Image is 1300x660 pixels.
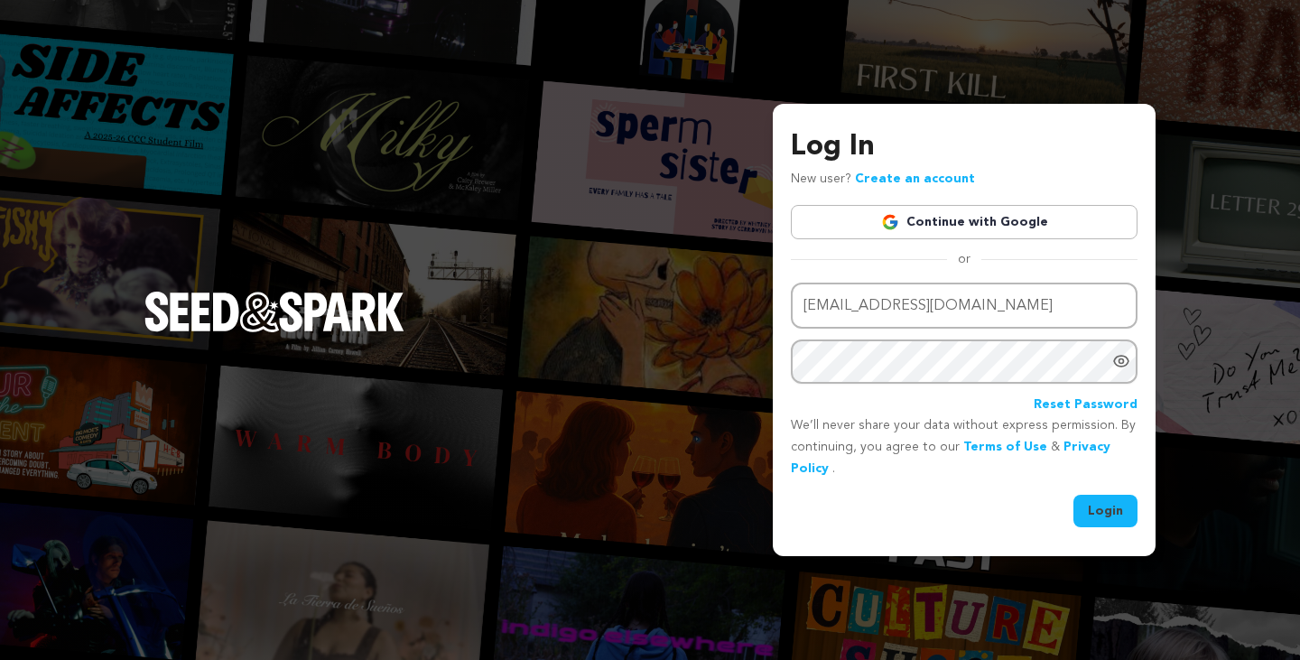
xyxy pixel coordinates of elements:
[791,205,1137,239] a: Continue with Google
[963,441,1047,453] a: Terms of Use
[791,283,1137,329] input: Email address
[144,292,404,367] a: Seed&Spark Homepage
[144,292,404,331] img: Seed&Spark Logo
[791,441,1110,475] a: Privacy Policy
[791,415,1137,479] p: We’ll never share your data without express permission. By continuing, you agree to our & .
[1073,495,1137,527] button: Login
[855,172,975,185] a: Create an account
[881,213,899,231] img: Google logo
[1034,395,1137,416] a: Reset Password
[791,169,975,191] p: New user?
[1112,352,1130,370] a: Show password as plain text. Warning: this will display your password on the screen.
[791,125,1137,169] h3: Log In
[947,250,981,268] span: or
